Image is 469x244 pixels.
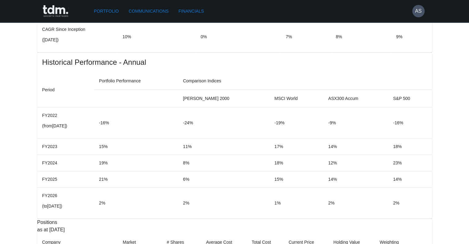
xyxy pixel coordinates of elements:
p: (from [DATE] ) [42,123,89,129]
td: 11% [178,139,269,155]
td: 14% [323,171,388,188]
th: ASX300 Accum [323,90,388,107]
p: Positions [37,219,432,226]
td: 12% [323,155,388,171]
td: 15% [269,171,323,188]
td: 2% [323,188,388,219]
td: 6% [178,171,269,188]
th: Portfolio Performance [94,72,178,90]
a: Financials [176,6,206,17]
td: FY2023 [37,139,94,155]
td: 14% [388,171,432,188]
td: 15% [94,139,178,155]
td: FY2022 [37,107,94,139]
a: Portfolio [92,6,121,17]
td: -9% [323,107,388,139]
p: as at [DATE] [37,226,432,234]
span: Historical Performance - Annual [42,57,427,67]
td: -16% [94,107,178,139]
p: ( [DATE] ) [42,37,113,43]
td: 14% [323,139,388,155]
p: (to [DATE] ) [42,203,89,209]
td: -24% [178,107,269,139]
td: 19% [94,155,178,171]
td: 9% [391,21,432,52]
th: Period [37,72,94,107]
td: -16% [388,107,432,139]
td: 2% [94,188,178,219]
td: 18% [269,155,323,171]
td: 1% [269,188,323,219]
button: AS [412,5,425,17]
td: 7% [281,21,331,52]
td: FY2025 [37,171,94,188]
td: 18% [388,139,432,155]
td: 21% [94,171,178,188]
td: 8% [331,21,391,52]
th: Comparison Indices [178,72,432,90]
a: Communications [126,6,171,17]
td: FY2026 [37,188,94,219]
h6: AS [415,7,422,15]
td: 8% [178,155,269,171]
td: 17% [269,139,323,155]
td: -19% [269,107,323,139]
th: [PERSON_NAME] 2000 [178,90,269,107]
th: MSCI World [269,90,323,107]
td: 2% [178,188,269,219]
td: 23% [388,155,432,171]
td: 10% [117,21,196,52]
td: 2% [388,188,432,219]
th: S&P 500 [388,90,432,107]
td: FY2024 [37,155,94,171]
td: 0% [196,21,281,52]
td: CAGR Since Inception [37,21,118,52]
